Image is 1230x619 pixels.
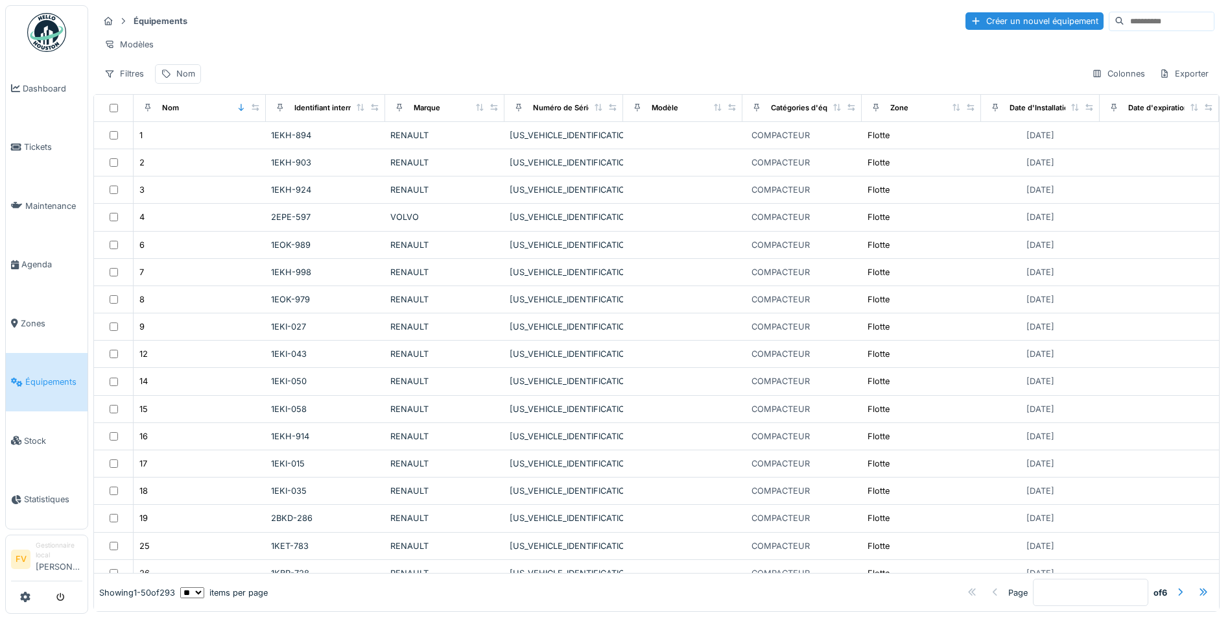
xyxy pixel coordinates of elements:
[1026,129,1054,141] div: [DATE]
[271,129,380,141] div: 1EKH-894
[510,184,619,196] div: [US_VEHICLE_IDENTIFICATION_NUMBER]
[751,375,810,387] div: COMPACTEUR
[176,67,195,80] div: Nom
[139,211,145,223] div: 4
[751,321,810,333] div: COMPACTEUR
[139,375,148,387] div: 14
[99,586,175,598] div: Showing 1 - 50 of 293
[390,457,499,470] div: RENAULT
[1026,266,1054,278] div: [DATE]
[139,403,148,415] div: 15
[751,512,810,524] div: COMPACTEUR
[868,375,890,387] div: Flotte
[510,403,619,415] div: [US_VEHICLE_IDENTIFICATION_NUMBER]
[27,13,66,52] img: Badge_color-CXgf-gQk.svg
[6,353,88,412] a: Équipements
[6,176,88,236] a: Maintenance
[390,430,499,443] div: RENAULT
[652,103,678,114] div: Modèle
[6,470,88,529] a: Statistiques
[25,200,82,212] span: Maintenance
[868,184,890,196] div: Flotte
[390,540,499,552] div: RENAULT
[6,236,88,295] a: Agenda
[868,129,890,141] div: Flotte
[271,293,380,306] div: 1EOK-979
[414,103,440,114] div: Marque
[751,156,810,169] div: COMPACTEUR
[1128,103,1189,114] div: Date d'expiration
[1026,457,1054,470] div: [DATE]
[1026,375,1054,387] div: [DATE]
[390,375,499,387] div: RENAULT
[510,293,619,306] div: [US_VEHICLE_IDENTIFICATION_NUMBER]
[139,457,147,470] div: 17
[390,156,499,169] div: RENAULT
[390,321,499,333] div: RENAULT
[1026,348,1054,360] div: [DATE]
[1026,321,1054,333] div: [DATE]
[271,211,380,223] div: 2EPE-597
[868,457,890,470] div: Flotte
[510,211,619,223] div: [US_VEHICLE_IDENTIFICATION_NUMBER]/05
[271,457,380,470] div: 1EKI-015
[868,211,890,223] div: Flotte
[510,321,619,333] div: [US_VEHICLE_IDENTIFICATION_NUMBER]
[390,239,499,251] div: RENAULT
[36,540,82,561] div: Gestionnaire local
[1008,586,1028,598] div: Page
[271,430,380,443] div: 1EKH-914
[1026,184,1054,196] div: [DATE]
[1026,485,1054,497] div: [DATE]
[390,184,499,196] div: RENAULT
[271,485,380,497] div: 1EKI-035
[139,266,144,278] div: 7
[139,293,145,306] div: 8
[533,103,593,114] div: Numéro de Série
[99,64,150,83] div: Filtres
[271,540,380,552] div: 1KET-783
[139,485,148,497] div: 18
[25,376,82,388] span: Équipements
[751,211,810,223] div: COMPACTEUR
[1026,567,1054,579] div: [DATE]
[1026,239,1054,251] div: [DATE]
[23,82,82,95] span: Dashboard
[510,485,619,497] div: [US_VEHICLE_IDENTIFICATION_NUMBER]
[271,567,380,579] div: 1KBR-728
[390,266,499,278] div: RENAULT
[21,258,82,271] span: Agenda
[510,129,619,141] div: [US_VEHICLE_IDENTIFICATION_NUMBER]
[139,129,143,141] div: 1
[1010,103,1073,114] div: Date d'Installation
[1026,403,1054,415] div: [DATE]
[868,321,890,333] div: Flotte
[751,430,810,443] div: COMPACTEUR
[510,239,619,251] div: [US_VEHICLE_IDENTIFICATION_NUMBER]
[390,403,499,415] div: RENAULT
[162,103,179,114] div: Nom
[6,59,88,118] a: Dashboard
[510,156,619,169] div: [US_VEHICLE_IDENTIFICATION_NUMBER]
[751,540,810,552] div: COMPACTEUR
[510,567,619,579] div: [US_VEHICLE_IDENTIFICATION_NUMBER]-01
[751,239,810,251] div: COMPACTEUR
[180,586,268,598] div: items per page
[139,512,148,524] div: 19
[510,512,619,524] div: [US_VEHICLE_IDENTIFICATION_NUMBER]
[390,567,499,579] div: RENAULT
[751,184,810,196] div: COMPACTEUR
[510,430,619,443] div: [US_VEHICLE_IDENTIFICATION_NUMBER]
[6,294,88,353] a: Zones
[24,435,82,447] span: Stock
[390,293,499,306] div: RENAULT
[965,12,1104,30] div: Créer un nouvel équipement
[868,485,890,497] div: Flotte
[751,567,810,579] div: COMPACTEUR
[128,15,193,27] strong: Équipements
[868,567,890,579] div: Flotte
[868,293,890,306] div: Flotte
[751,403,810,415] div: COMPACTEUR
[271,266,380,278] div: 1EKH-998
[1026,211,1054,223] div: [DATE]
